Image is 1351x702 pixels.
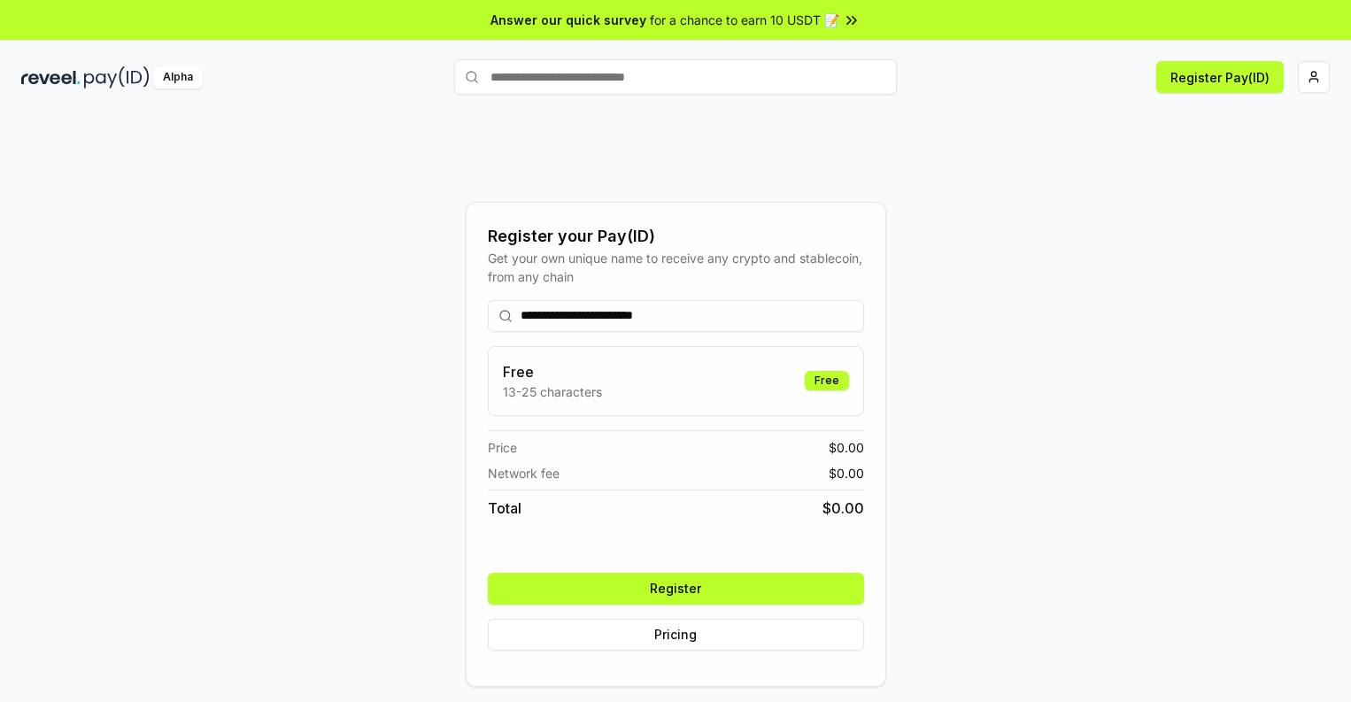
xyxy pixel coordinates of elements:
[490,11,646,29] span: Answer our quick survey
[1156,61,1284,93] button: Register Pay(ID)
[21,66,81,89] img: reveel_dark
[84,66,150,89] img: pay_id
[488,464,560,482] span: Network fee
[488,498,521,519] span: Total
[503,382,602,401] p: 13-25 characters
[650,11,839,29] span: for a chance to earn 10 USDT 📝
[488,224,864,249] div: Register your Pay(ID)
[829,438,864,457] span: $ 0.00
[829,464,864,482] span: $ 0.00
[153,66,203,89] div: Alpha
[822,498,864,519] span: $ 0.00
[488,619,864,651] button: Pricing
[488,438,517,457] span: Price
[488,249,864,286] div: Get your own unique name to receive any crypto and stablecoin, from any chain
[503,361,602,382] h3: Free
[488,573,864,605] button: Register
[805,371,849,390] div: Free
